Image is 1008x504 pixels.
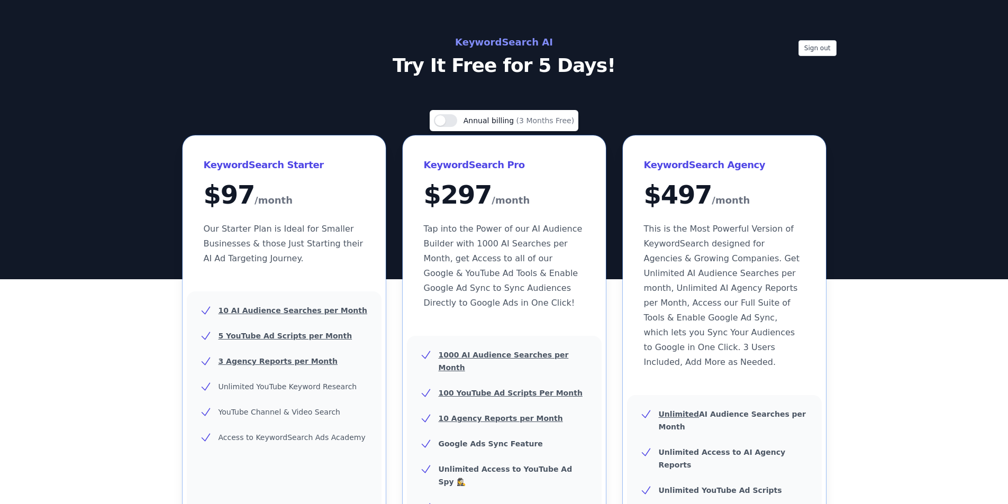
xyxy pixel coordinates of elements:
span: Unlimited YouTube Keyword Research [219,382,357,391]
span: Our Starter Plan is Ideal for Smaller Businesses & those Just Starting their AI Ad Targeting Jour... [204,224,364,263]
b: Unlimited Access to AI Agency Reports [659,448,786,469]
div: $ 97 [204,182,365,209]
u: 3 Agency Reports per Month [219,357,338,365]
p: Try It Free for 5 Days! [267,55,741,76]
h3: KeywordSearch Starter [204,157,365,173]
b: Google Ads Sync Feature [439,439,543,448]
h3: KeywordSearch Pro [424,157,585,173]
u: 100 YouTube Ad Scripts Per Month [439,389,583,397]
button: Sign out [798,40,837,56]
span: Annual billing [464,116,516,125]
span: This is the Most Powerful Version of KeywordSearch designed for Agencies & Growing Companies. Get... [644,224,800,367]
div: $ 297 [424,182,585,209]
u: 1000 AI Audience Searches per Month [439,351,569,372]
span: /month [492,192,530,209]
span: YouTube Channel & Video Search [219,408,340,416]
span: (3 Months Free) [516,116,575,125]
span: /month [712,192,750,209]
span: /month [255,192,293,209]
div: $ 497 [644,182,805,209]
h3: KeywordSearch Agency [644,157,805,173]
span: Tap into the Power of our AI Audience Builder with 1000 AI Searches per Month, get Access to all ... [424,224,583,308]
span: Access to KeywordSearch Ads Academy [219,433,366,442]
b: Unlimited YouTube Ad Scripts [659,486,782,494]
u: 5 YouTube Ad Scripts per Month [219,332,352,340]
b: Unlimited Access to YouTube Ad Spy 🕵️‍♀️ [439,465,573,486]
h2: KeywordSearch AI [267,34,741,51]
b: AI Audience Searches per Month [659,410,806,431]
u: 10 Agency Reports per Month [439,414,563,423]
u: Unlimited [659,410,700,418]
u: 10 AI Audience Searches per Month [219,306,367,315]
